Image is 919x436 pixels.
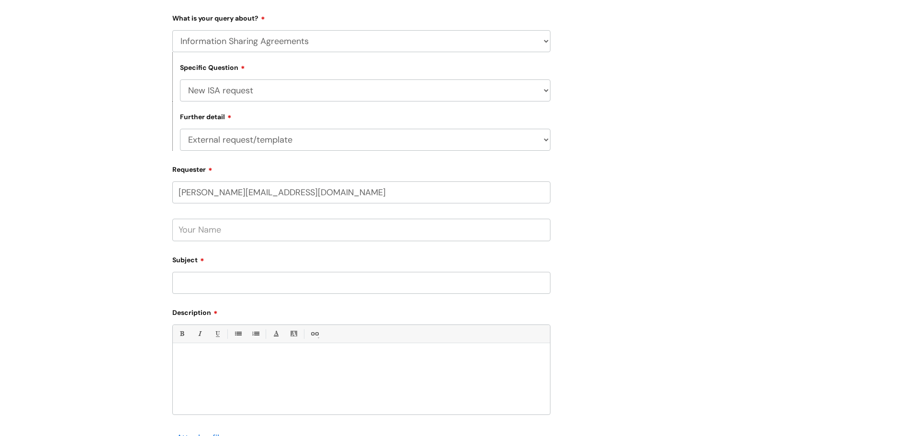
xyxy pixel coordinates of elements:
[180,62,245,72] label: Specific Question
[308,328,320,340] a: Link
[211,328,223,340] a: Underline(Ctrl-U)
[172,181,550,203] input: Email
[270,328,282,340] a: Font Color
[172,11,550,22] label: What is your query about?
[176,328,188,340] a: Bold (Ctrl-B)
[172,219,550,241] input: Your Name
[172,253,550,264] label: Subject
[180,112,232,121] label: Further detail
[232,328,244,340] a: • Unordered List (Ctrl-Shift-7)
[172,162,550,174] label: Requester
[172,305,550,317] label: Description
[288,328,300,340] a: Back Color
[193,328,205,340] a: Italic (Ctrl-I)
[249,328,261,340] a: 1. Ordered List (Ctrl-Shift-8)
